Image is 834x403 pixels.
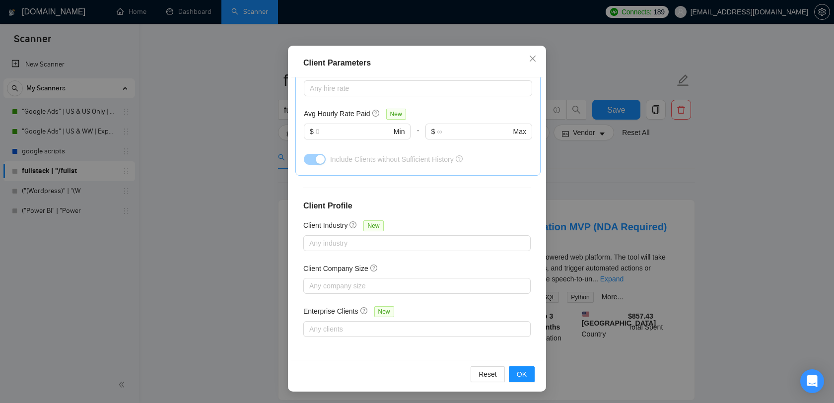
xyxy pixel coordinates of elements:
[471,366,505,382] button: Reset
[529,55,537,63] span: close
[303,57,531,69] div: Client Parameters
[372,109,380,117] span: question-circle
[374,306,394,317] span: New
[360,307,368,315] span: question-circle
[330,155,454,163] span: Include Clients without Sufficient History
[303,200,531,212] h4: Client Profile
[479,369,497,380] span: Reset
[349,221,357,229] span: question-circle
[513,126,526,137] span: Max
[386,109,406,120] span: New
[303,306,358,317] h5: Enterprise Clients
[800,369,824,393] div: Open Intercom Messenger
[431,126,435,137] span: $
[394,126,405,137] span: Min
[304,108,370,119] h5: Avg Hourly Rate Paid
[370,264,378,272] span: question-circle
[303,220,347,231] h5: Client Industry
[456,155,463,162] span: question-circle
[310,126,314,137] span: $
[517,369,527,380] span: OK
[437,126,511,137] input: ∞
[519,46,546,72] button: Close
[363,220,383,231] span: New
[411,124,425,151] div: -
[509,366,535,382] button: OK
[303,263,368,274] h5: Client Company Size
[316,126,392,137] input: 0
